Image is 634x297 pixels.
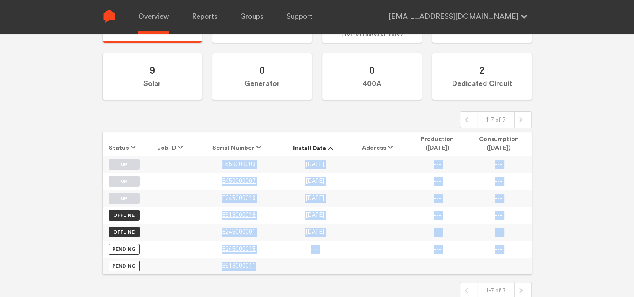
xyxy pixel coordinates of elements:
[479,64,484,76] span: 2
[305,195,324,202] span: [DATE]
[109,210,140,221] label: OFFLINE
[109,193,140,204] label: UP
[109,176,140,187] label: UP
[350,132,409,156] th: Address
[222,263,256,269] a: E513000011
[222,161,256,168] span: E450000003
[305,161,324,168] span: [DATE]
[409,224,466,240] td: ---
[477,112,515,128] div: 1-7 of 7
[145,132,198,156] th: Job ID
[150,64,155,76] span: 9
[222,177,256,185] span: E450000007
[409,190,466,206] td: ---
[409,207,466,224] td: ---
[222,211,256,219] span: E513000016
[103,10,116,23] img: Sense Logo
[103,132,146,156] th: Status
[409,241,466,258] td: ---
[109,227,140,237] label: OFFLINE
[222,178,256,184] a: E450000007
[466,207,532,224] td: ---
[222,229,256,235] a: E245000001
[409,173,466,190] td: ---
[466,132,532,156] th: Consumption ([DATE])
[322,53,422,100] label: 400A
[222,161,256,167] a: E450000003
[109,261,140,271] label: Pending
[198,132,279,156] th: Serial Number
[409,156,466,172] td: ---
[103,53,202,100] label: Solar
[305,228,324,235] span: [DATE]
[222,212,256,218] a: E513000016
[109,159,140,170] label: UP
[212,53,312,100] label: Generator
[466,258,532,274] td: ---
[369,64,375,76] span: 0
[222,195,256,202] span: E245000016
[466,241,532,258] td: ---
[466,173,532,190] td: ---
[432,53,531,100] label: Dedicated Circuit
[409,132,466,156] th: Production ([DATE])
[466,156,532,172] td: ---
[466,224,532,240] td: ---
[259,64,265,76] span: 0
[341,29,403,39] span: ( for 10 minutes or more )
[305,211,324,219] span: [DATE]
[311,262,318,269] span: ---
[466,190,532,206] td: ---
[109,244,140,255] label: Pending
[311,245,318,253] span: ---
[409,258,466,274] td: ---
[222,195,256,201] a: E245000016
[222,246,256,252] a: E245000015
[279,132,350,156] th: Install Date
[305,177,324,185] span: [DATE]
